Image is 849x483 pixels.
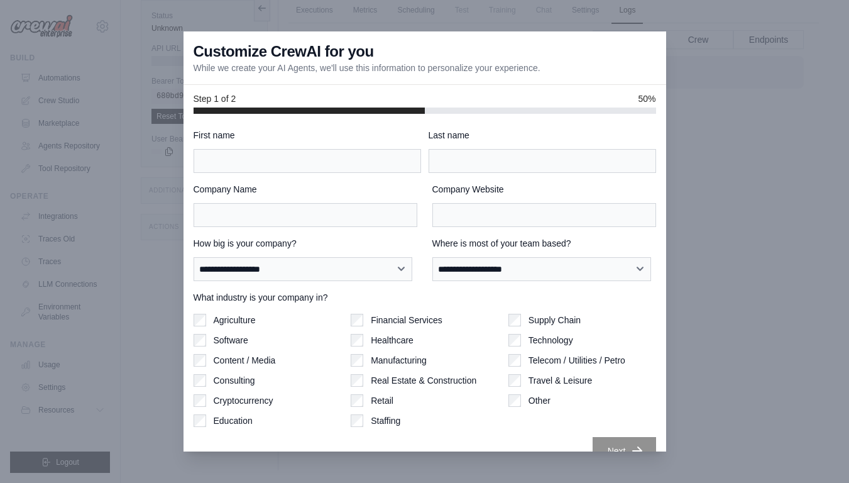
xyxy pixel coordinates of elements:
[194,62,540,74] p: While we create your AI Agents, we'll use this information to personalize your experience.
[194,291,656,304] label: What industry is your company in?
[593,437,656,465] button: Next
[529,354,625,367] label: Telecom / Utilities / Petro
[529,374,592,387] label: Travel & Leisure
[786,423,849,483] iframe: Chat Widget
[371,334,414,347] label: Healthcare
[194,42,374,62] h3: Customize CrewAI for you
[214,374,255,387] label: Consulting
[194,92,236,105] span: Step 1 of 2
[214,414,253,427] label: Education
[429,129,656,142] label: Last name
[432,183,656,196] label: Company Website
[432,237,656,250] label: Where is most of your team based?
[371,354,427,367] label: Manufacturing
[529,334,573,347] label: Technology
[194,129,421,142] label: First name
[214,354,276,367] label: Content / Media
[214,394,273,407] label: Cryptocurrency
[214,334,248,347] label: Software
[529,394,550,407] label: Other
[786,423,849,483] div: 聊天小工具
[638,92,655,105] span: 50%
[371,414,400,427] label: Staffing
[194,237,417,250] label: How big is your company?
[371,394,393,407] label: Retail
[214,314,256,326] label: Agriculture
[194,183,417,196] label: Company Name
[371,314,442,326] label: Financial Services
[529,314,581,326] label: Supply Chain
[371,374,476,387] label: Real Estate & Construction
